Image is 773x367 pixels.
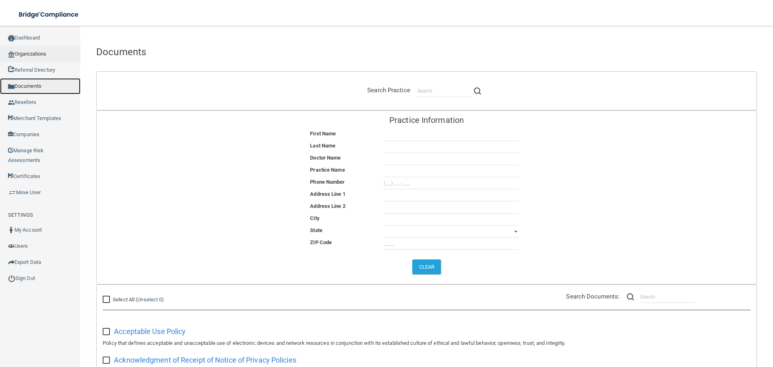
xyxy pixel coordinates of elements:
[8,227,14,233] img: ic_user_dark.df1a06c3.png
[384,238,519,250] input: _____
[310,143,335,149] b: Last Name
[310,131,336,137] b: First Name
[310,239,332,245] b: ZIP Code
[8,210,33,220] label: SETTINGS
[310,155,341,161] b: Doctor Name
[634,310,763,342] iframe: Drift Widget Chat Controller
[310,167,345,173] b: Practice Name
[96,47,757,57] h4: Documents
[8,275,15,282] img: ic_power_dark.7ecde6b1.png
[113,297,134,303] span: Select All
[310,203,345,209] b: Address Line 2
[136,297,164,303] a: (Unselect 0)
[310,191,345,197] b: Address Line 1
[566,293,620,300] span: Search Documents:
[310,215,319,221] b: City
[418,85,473,97] input: Search
[474,87,481,95] img: ic-search.3b580494.png
[103,297,112,303] input: Select All (Unselect 0)
[8,243,14,249] img: icon-users.e205127d.png
[8,189,16,197] img: briefcase.64adab9b.png
[310,227,322,233] b: State
[114,356,296,364] span: Acknowledgment of Receipt of Notice of Privacy Policies
[8,35,14,41] img: ic_dashboard_dark.d01f4a41.png
[627,293,634,301] img: ic-search.3b580494.png
[114,327,186,336] span: Acceptable Use Policy
[310,179,345,185] b: Phone Number
[103,338,750,348] p: Policy that defines acceptable and unacceptable use of electronic devices and network resources i...
[280,116,574,124] h5: Practice Information
[8,259,14,265] img: icon-export.b9366987.png
[8,51,14,58] img: organization-icon.f8decf85.png
[367,87,410,94] span: Search Practice
[384,177,519,189] input: (___) ___-____
[412,259,441,274] button: CLEAR
[8,83,14,90] img: icon-documents.8dae5593.png
[8,100,14,106] img: ic_reseller.de258add.png
[640,291,695,303] input: Search
[12,6,86,23] img: bridge_compliance_login_screen.278c3ca4.svg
